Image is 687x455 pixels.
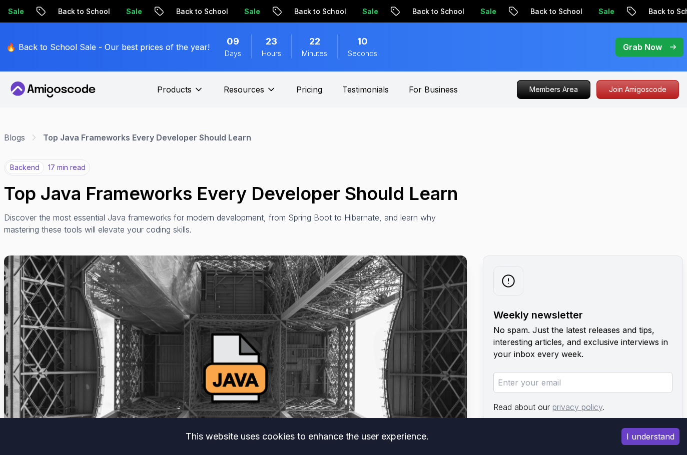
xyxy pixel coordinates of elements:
p: Sale [115,6,147,16]
p: Back to School [165,6,233,16]
input: Enter your email [493,372,672,393]
p: No spam. Just the latest releases and tips, interesting articles, and exclusive interviews in you... [493,324,672,360]
p: Back to School [47,6,115,16]
a: For Business [409,83,458,95]
p: Join Amigoscode [597,80,678,98]
p: Grab Now [623,41,662,53]
a: Join Amigoscode [596,80,679,99]
span: 23 Hours [266,34,277,48]
p: Discover the most essential Java frameworks for modern development, from Spring Boot to Hibernate... [4,211,452,235]
p: Sale [587,6,619,16]
button: Resources [224,83,276,103]
a: Pricing [296,83,322,95]
p: 🔥 Back to School Sale - Our best prices of the year! [6,41,210,53]
p: 17 min read [48,162,86,172]
h1: Top Java Frameworks Every Developer Should Learn [4,183,683,203]
span: Hours [262,48,281,58]
h2: Weekly newsletter [493,308,672,322]
span: 10 Seconds [357,34,368,48]
a: Testimonials [342,83,389,95]
a: Members Area [517,80,590,99]
p: Read about our . [493,401,672,413]
p: Top Java Frameworks Every Developer Should Learn [43,131,251,143]
a: privacy policy [552,402,602,412]
button: Products [157,83,204,103]
p: Sale [351,6,383,16]
p: Back to School [283,6,351,16]
div: This website uses cookies to enhance the user experience. [8,425,606,447]
a: Blogs [4,131,25,143]
button: Accept cookies [621,428,679,445]
span: Minutes [302,48,327,58]
p: Back to School [401,6,469,16]
p: Products [157,83,192,95]
p: Back to School [519,6,587,16]
p: Sale [233,6,265,16]
span: 9 Days [227,34,239,48]
p: Resources [224,83,264,95]
p: Sale [469,6,501,16]
span: Days [225,48,241,58]
p: backend [6,161,44,174]
span: Seconds [348,48,377,58]
span: 22 Minutes [309,34,320,48]
p: Members Area [517,80,590,98]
